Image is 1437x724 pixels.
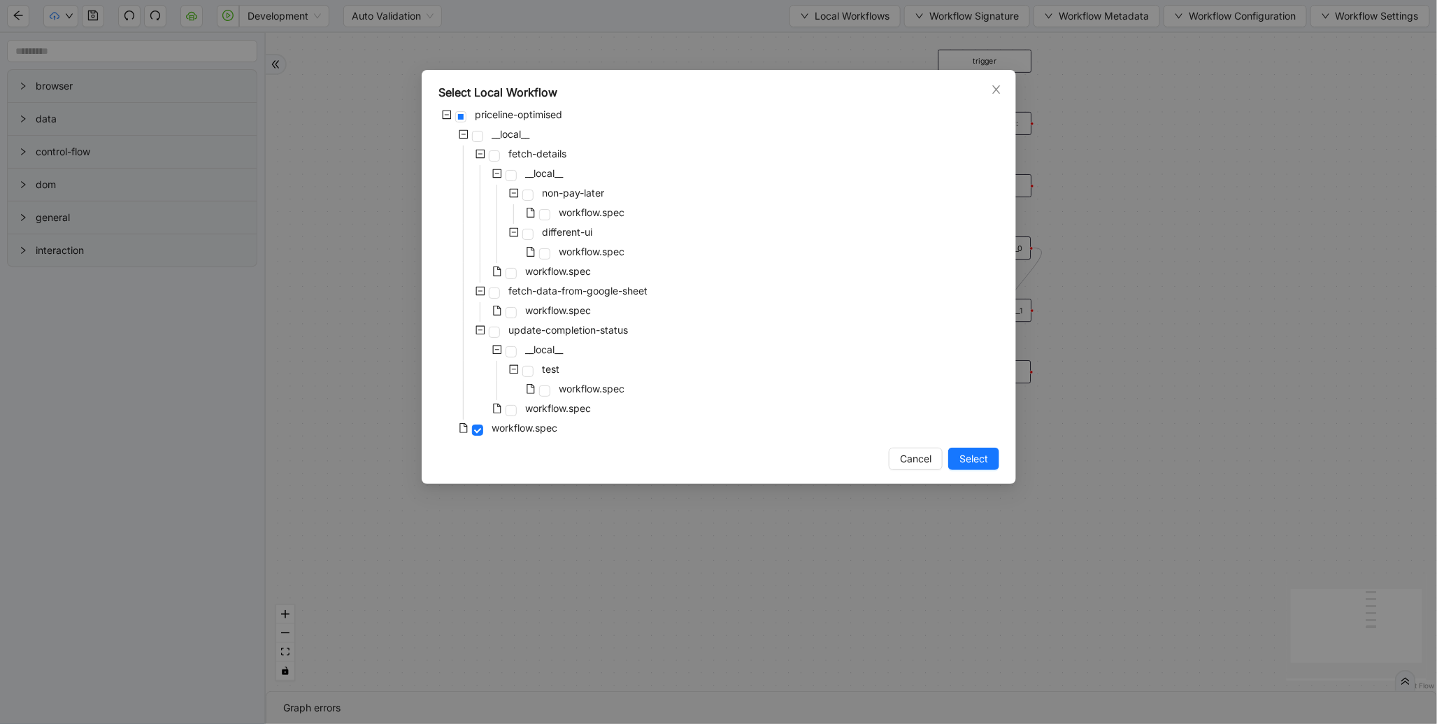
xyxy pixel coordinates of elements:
span: update-completion-status [508,324,628,336]
span: workflow.spec [556,204,627,221]
span: workflow.spec [525,304,591,316]
div: Select Local Workflow [438,84,999,101]
span: workflow.spec [492,422,557,434]
span: __local__ [525,343,563,355]
span: file [492,404,502,413]
span: minus-square [492,169,502,178]
span: file [492,267,502,276]
span: file [526,208,536,218]
span: file [459,423,469,433]
span: workflow.spec [525,265,591,277]
span: workflow.spec [522,302,594,319]
span: close [991,84,1002,95]
span: workflow.spec [525,402,591,414]
span: workflow.spec [522,400,594,417]
span: workflow.spec [559,206,624,218]
span: file [526,384,536,394]
span: minus-square [509,227,519,237]
span: workflow.spec [556,381,627,397]
span: __local__ [522,165,566,182]
span: Cancel [900,451,931,467]
span: Select [959,451,988,467]
span: workflow.spec [556,243,627,260]
span: file [492,306,502,315]
span: fetch-data-from-google-sheet [508,285,648,297]
span: different-ui [542,226,592,238]
span: __local__ [525,167,563,179]
span: __local__ [522,341,566,358]
span: minus-square [476,325,485,335]
span: minus-square [459,129,469,139]
button: Cancel [889,448,943,470]
span: fetch-data-from-google-sheet [506,283,650,299]
span: minus-square [492,345,502,355]
span: minus-square [509,364,519,374]
span: file [526,247,536,257]
span: fetch-details [506,145,569,162]
span: workflow.spec [559,246,624,257]
span: different-ui [539,224,595,241]
span: __local__ [489,126,532,143]
span: __local__ [492,128,529,140]
span: minus-square [476,149,485,159]
span: update-completion-status [506,322,631,339]
span: priceline-optimised [475,108,562,120]
span: minus-square [442,110,452,120]
span: test [539,361,562,378]
span: minus-square [476,286,485,296]
span: priceline-optimised [472,106,565,123]
button: Close [989,82,1004,97]
span: non-pay-later [539,185,607,201]
button: Select [948,448,999,470]
span: minus-square [509,188,519,198]
span: fetch-details [508,148,566,159]
span: workflow.spec [489,420,560,436]
span: workflow.spec [522,263,594,280]
span: workflow.spec [559,383,624,395]
span: test [542,363,559,375]
span: non-pay-later [542,187,604,199]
